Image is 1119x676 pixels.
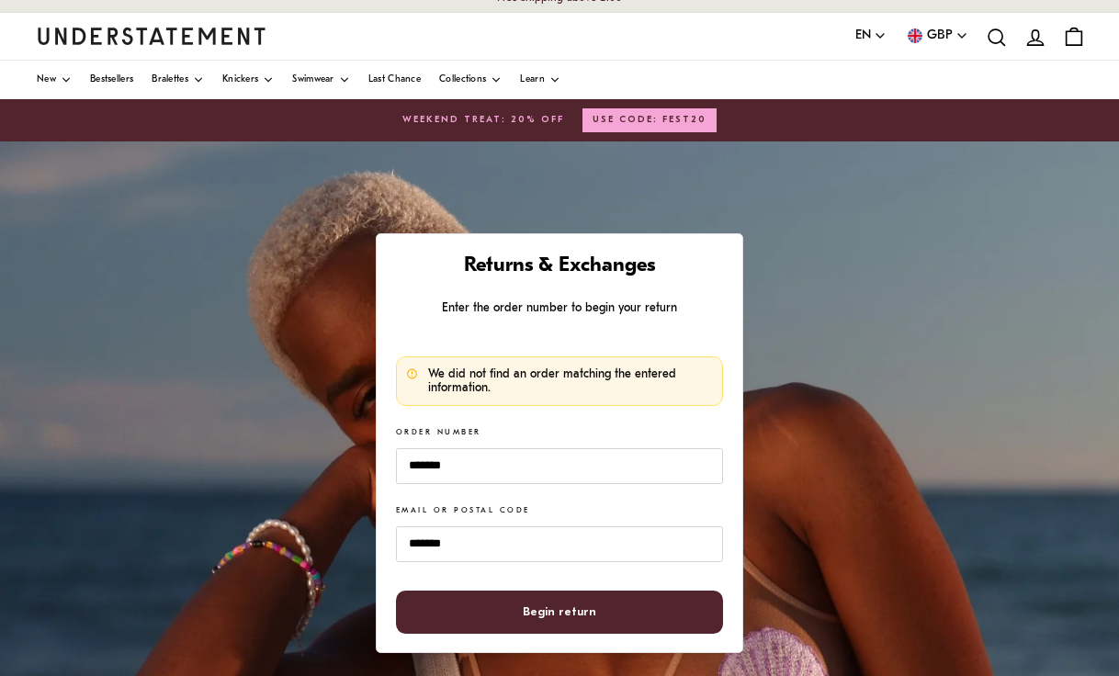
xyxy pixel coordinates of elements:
[152,75,188,84] span: Bralettes
[396,253,723,280] h1: Returns & Exchanges
[90,61,133,99] a: Bestsellers
[37,108,1082,132] a: WEEKEND TREAT: 20% OFFUSE CODE: FEST20
[368,61,421,99] a: Last Chance
[368,75,421,84] span: Last Chance
[222,75,258,84] span: Knickers
[905,26,968,46] button: GBP
[396,427,481,439] label: Order Number
[396,505,530,517] label: Email or Postal Code
[582,108,717,132] button: USE CODE: FEST20
[428,367,713,396] p: We did not find an order matching the entered information.
[37,28,266,44] a: Understatement Homepage
[222,61,274,99] a: Knickers
[439,75,486,84] span: Collections
[855,26,887,46] button: EN
[520,75,545,84] span: Learn
[396,299,723,318] p: Enter the order number to begin your return
[927,26,953,46] span: GBP
[439,61,502,99] a: Collections
[520,61,560,99] a: Learn
[37,61,72,99] a: New
[402,113,564,128] span: WEEKEND TREAT: 20% OFF
[37,75,56,84] span: New
[292,75,333,84] span: Swimwear
[90,75,133,84] span: Bestsellers
[523,591,596,633] span: Begin return
[855,26,871,46] span: EN
[292,61,349,99] a: Swimwear
[152,61,204,99] a: Bralettes
[396,591,723,634] button: Begin return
